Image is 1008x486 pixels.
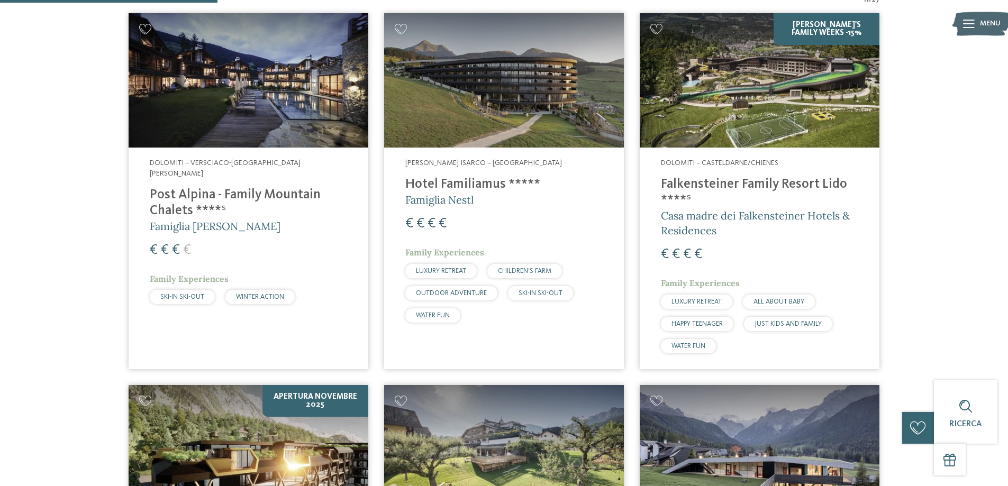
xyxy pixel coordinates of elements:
[661,278,740,288] span: Family Experiences
[405,217,413,231] span: €
[640,13,879,369] a: Cercate un hotel per famiglie? Qui troverete solo i migliori! [PERSON_NAME]'s Family Weeks -15% D...
[428,217,435,231] span: €
[671,320,723,327] span: HAPPY TEENAGER
[405,247,484,258] span: Family Experiences
[498,268,551,274] span: CHILDREN’S FARM
[416,312,450,319] span: WATER FUN
[671,298,722,305] span: LUXURY RETREAT
[640,13,879,148] img: Cercate un hotel per famiglie? Qui troverete solo i migliori!
[150,219,280,233] span: Famiglia [PERSON_NAME]
[172,243,180,257] span: €
[753,298,804,305] span: ALL ABOUT BABY
[183,243,191,257] span: €
[519,290,562,297] span: SKI-IN SKI-OUT
[236,294,284,300] span: WINTER ACTION
[755,320,822,327] span: JUST KIDS AND FAMILY
[160,294,204,300] span: SKI-IN SKI-OUT
[439,217,447,231] span: €
[416,290,487,297] span: OUTDOOR ADVENTURE
[405,159,562,167] span: [PERSON_NAME] Isarco – [GEOGRAPHIC_DATA]
[949,420,982,428] span: Ricerca
[129,13,368,369] a: Cercate un hotel per famiglie? Qui troverete solo i migliori! Dolomiti – Versciaco-[GEOGRAPHIC_DA...
[661,159,778,167] span: Dolomiti – Casteldarne/Chienes
[150,159,301,177] span: Dolomiti – Versciaco-[GEOGRAPHIC_DATA][PERSON_NAME]
[694,247,702,261] span: €
[150,273,229,284] span: Family Experiences
[683,247,691,261] span: €
[661,177,858,208] h4: Falkensteiner Family Resort Lido ****ˢ
[150,243,158,257] span: €
[661,247,669,261] span: €
[161,243,169,257] span: €
[384,13,624,369] a: Cercate un hotel per famiglie? Qui troverete solo i migliori! [PERSON_NAME] Isarco – [GEOGRAPHIC_...
[150,187,347,219] h4: Post Alpina - Family Mountain Chalets ****ˢ
[416,217,424,231] span: €
[672,247,680,261] span: €
[671,343,705,350] span: WATER FUN
[384,13,624,148] img: Cercate un hotel per famiglie? Qui troverete solo i migliori!
[416,268,466,274] span: LUXURY RETREAT
[405,193,474,206] span: Famiglia Nestl
[661,209,850,237] span: Casa madre dei Falkensteiner Hotels & Residences
[129,13,368,148] img: Post Alpina - Family Mountain Chalets ****ˢ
